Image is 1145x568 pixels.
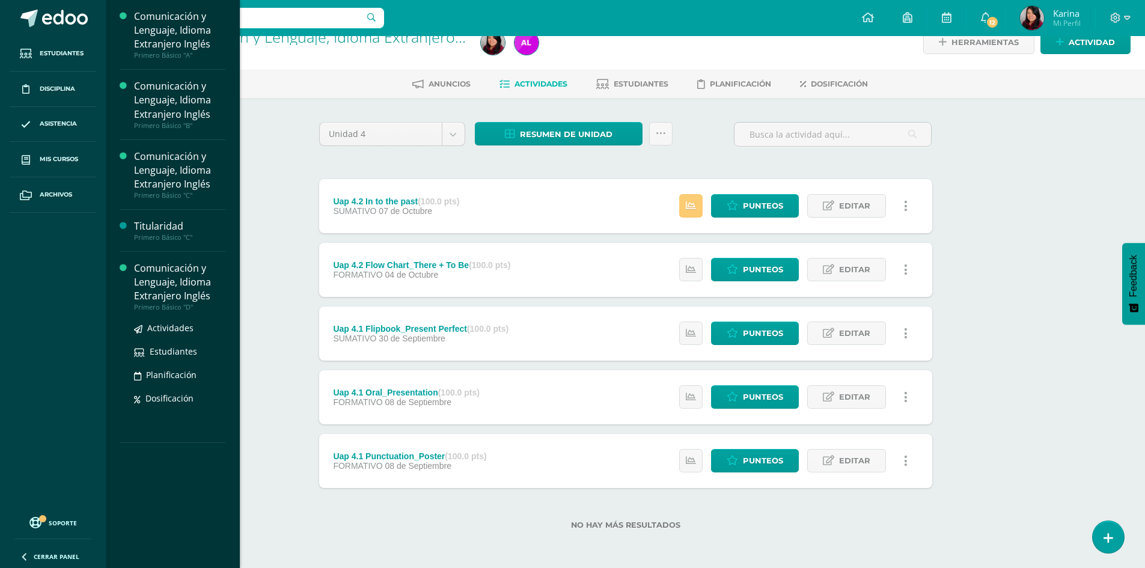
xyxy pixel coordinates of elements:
a: Archivos [10,177,96,213]
span: Mi Perfil [1053,18,1081,28]
div: Uap 4.1 Oral_Presentation [333,388,480,397]
span: Editar [839,386,870,408]
a: Actividad [1040,31,1131,54]
a: Estudiantes [134,344,225,358]
div: Uap 4.2 In to the past [333,197,459,206]
span: 08 de Septiembre [385,461,451,471]
span: Resumen de unidad [520,123,612,145]
a: Punteos [711,322,799,345]
strong: (100.0 pts) [445,451,486,461]
strong: (100.0 pts) [438,388,480,397]
div: Primero Básico "D" [134,303,225,311]
span: Punteos [743,258,783,281]
label: No hay más resultados [319,521,932,530]
div: Uap 4.2 Flow Chart_There + To Be [333,260,510,270]
a: Estudiantes [596,75,668,94]
span: 30 de Septiembre [379,334,445,343]
span: Feedback [1128,255,1139,297]
div: Primero Básico "A" [134,51,225,60]
span: 08 de Septiembre [385,397,451,407]
a: Herramientas [923,31,1034,54]
a: Actividades [499,75,567,94]
span: Anuncios [429,79,471,88]
a: Dosificación [134,391,225,405]
span: Planificación [710,79,771,88]
a: Mis cursos [10,142,96,177]
img: 2b2d077cd3225eb4770a88151ad57b39.png [481,31,505,55]
a: Punteos [711,194,799,218]
input: Busca un usuario... [114,8,384,28]
a: Estudiantes [10,36,96,72]
span: Punteos [743,450,783,472]
a: Soporte [14,514,91,530]
div: Comunicación y Lenguaje, Idioma Extranjero Inglés [134,150,225,191]
span: Dosificación [811,79,868,88]
a: Disciplina [10,72,96,107]
a: Comunicación y Lenguaje, Idioma Extranjero InglésPrimero Básico "C" [134,150,225,200]
strong: (100.0 pts) [418,197,459,206]
span: Actividades [514,79,567,88]
a: Comunicación y Lenguaje, Idioma Extranjero InglésPrimero Básico "B" [134,79,225,129]
span: Disciplina [40,84,75,94]
a: Planificación [697,75,771,94]
span: SUMATIVO [333,206,376,216]
span: Editar [839,450,870,472]
img: 911ff7f6a042b5aa398555e087fa27a6.png [514,31,539,55]
a: TitularidadPrimero Básico "C" [134,219,225,242]
div: Primero Básico "B" [134,121,225,130]
span: Mis cursos [40,154,78,164]
div: Uap 4.1 Flipbook_Present Perfect [333,324,508,334]
div: Comunicación y Lenguaje, Idioma Extranjero Inglés [134,261,225,303]
span: Planificación [146,369,197,380]
a: Anuncios [412,75,471,94]
span: Actividad [1069,31,1115,53]
span: Karina [1053,7,1081,19]
div: Primero Básico "C" [134,233,225,242]
span: Asistencia [40,119,77,129]
span: Estudiantes [40,49,84,58]
div: Comunicación y Lenguaje, Idioma Extranjero Inglés [134,79,225,121]
input: Busca la actividad aquí... [734,123,931,146]
span: Herramientas [951,31,1019,53]
span: Estudiantes [150,346,197,357]
span: SUMATIVO [333,334,376,343]
span: Estudiantes [614,79,668,88]
span: 07 de Octubre [379,206,432,216]
a: Resumen de unidad [475,122,643,145]
a: Punteos [711,449,799,472]
a: Comunicación y Lenguaje, Idioma Extranjero InglésPrimero Básico "D" [134,261,225,311]
span: FORMATIVO [333,270,382,279]
a: Comunicación y Lenguaje, Idioma Extranjero Inglés [151,26,499,47]
span: Editar [839,258,870,281]
div: Comunicación y Lenguaje, Idioma Extranjero Inglés [134,10,225,51]
span: Punteos [743,195,783,217]
span: Editar [839,195,870,217]
span: FORMATIVO [333,397,382,407]
a: Punteos [711,258,799,281]
a: Comunicación y Lenguaje, Idioma Extranjero InglésPrimero Básico "A" [134,10,225,60]
a: Unidad 4 [320,123,465,145]
span: 12 [986,16,999,29]
div: Uap 4.1 Punctuation_Poster [333,451,486,461]
a: Dosificación [800,75,868,94]
button: Feedback - Mostrar encuesta [1122,243,1145,325]
span: FORMATIVO [333,461,382,471]
h1: Comunicación y Lenguaje, Idioma Extranjero Inglés [151,28,466,45]
a: Asistencia [10,107,96,142]
span: Unidad 4 [329,123,433,145]
strong: (100.0 pts) [469,260,510,270]
span: Editar [839,322,870,344]
span: Dosificación [145,392,194,404]
span: Archivos [40,190,72,200]
div: Titularidad [134,219,225,233]
div: Primero Básico 'A' [151,45,466,56]
span: Punteos [743,322,783,344]
a: Actividades [134,321,225,335]
span: Punteos [743,386,783,408]
span: Actividades [147,322,194,334]
img: 2b2d077cd3225eb4770a88151ad57b39.png [1020,6,1044,30]
a: Planificación [134,368,225,382]
div: Primero Básico "C" [134,191,225,200]
a: Punteos [711,385,799,409]
span: 04 de Octubre [385,270,438,279]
